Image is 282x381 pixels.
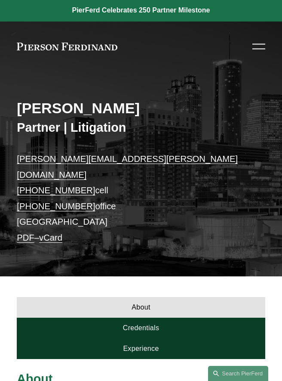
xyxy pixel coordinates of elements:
[17,338,265,359] a: Experience
[17,297,265,318] a: About
[39,233,62,242] a: vCard
[17,151,265,245] p: cell office [GEOGRAPHIC_DATA] –
[17,120,265,136] h3: Partner | Litigation
[17,99,265,117] h2: [PERSON_NAME]
[17,233,34,242] a: PDF
[17,201,95,211] a: [PHONE_NUMBER]
[17,186,95,195] a: [PHONE_NUMBER]
[17,318,265,338] a: Credentials
[208,366,268,381] a: Search this site
[17,154,238,179] a: [PERSON_NAME][EMAIL_ADDRESS][PERSON_NAME][DOMAIN_NAME]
